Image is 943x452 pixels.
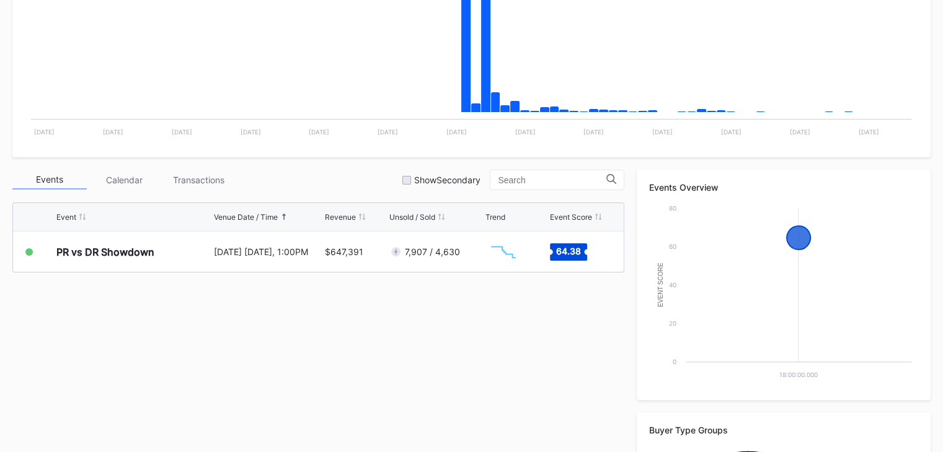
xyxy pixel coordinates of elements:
div: $647,391 [325,246,363,257]
text: 18:00:00.000 [779,371,818,378]
text: 64.38 [556,245,581,256]
text: [DATE] [446,128,467,136]
div: Unsold / Sold [389,212,435,222]
text: 60 [669,243,676,250]
div: Events [12,170,87,189]
text: 80 [669,204,676,212]
div: PR vs DR Showdown [56,246,154,258]
text: Event Score [657,263,664,307]
div: [DATE] [DATE], 1:00PM [214,246,322,257]
text: 40 [669,281,676,289]
text: 20 [669,319,676,327]
div: Venue Date / Time [214,212,278,222]
text: 0 [673,358,676,365]
text: [DATE] [583,128,604,136]
text: [DATE] [240,128,260,136]
text: [DATE] [172,128,192,136]
div: Event [56,212,76,222]
input: Search [498,175,606,185]
div: Show Secondary [414,175,480,185]
text: [DATE] [515,128,536,136]
text: [DATE] [378,128,398,136]
text: [DATE] [34,128,55,136]
text: [DATE] [309,128,329,136]
text: [DATE] [858,128,879,136]
div: Calendar [87,170,161,189]
div: Buyer Type Groups [649,425,918,435]
text: [DATE] [721,128,742,136]
svg: Chart title [485,237,522,267]
div: 7,907 / 4,630 [405,246,460,257]
text: [DATE] [103,128,123,136]
div: Event Score [550,212,592,222]
div: Events Overview [649,182,918,193]
text: [DATE] [652,128,673,136]
div: Transactions [161,170,236,189]
div: Trend [485,212,505,222]
div: Revenue [325,212,356,222]
svg: Chart title [649,202,918,388]
text: [DATE] [790,128,810,136]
